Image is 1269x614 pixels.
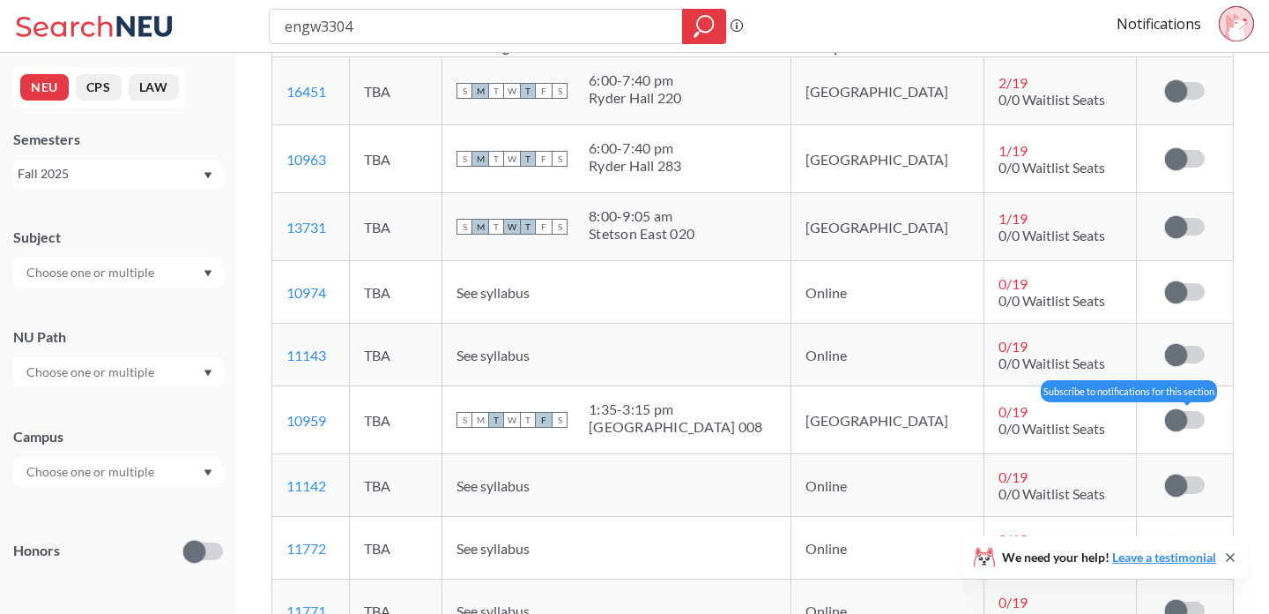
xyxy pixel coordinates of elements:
a: 16451 [286,83,326,100]
span: M [472,83,488,99]
a: 11772 [286,540,326,557]
span: See syllabus [456,477,530,494]
span: 0/0 Waitlist Seats [998,420,1105,437]
span: S [552,83,568,99]
td: Online [791,261,984,324]
div: Dropdown arrow [13,457,223,487]
button: LAW [129,74,179,101]
td: TBA [349,386,442,454]
div: Fall 2025Dropdown arrow [13,160,223,188]
span: T [520,412,536,428]
span: M [472,219,488,235]
span: 0/0 Waitlist Seats [998,227,1105,243]
input: Choose one or multiple [18,262,166,283]
div: 8:00 - 9:05 am [589,207,694,225]
span: 0/0 Waitlist Seats [998,91,1105,108]
span: T [488,412,504,428]
span: S [456,219,472,235]
div: NU Path [13,327,223,347]
span: 0 / 19 [998,338,1028,355]
span: 0/0 Waitlist Seats [998,292,1105,309]
span: T [520,219,536,235]
td: TBA [349,517,442,580]
td: TBA [349,125,442,193]
svg: Dropdown arrow [204,270,212,277]
a: 11143 [286,347,326,363]
span: T [520,83,536,99]
span: F [536,219,552,235]
span: 0 / 19 [998,594,1028,610]
span: S [456,151,472,167]
a: Notifications [1117,14,1201,34]
span: F [536,151,552,167]
a: 11142 [286,477,326,494]
div: Fall 2025 [18,164,202,183]
a: Leave a testimonial [1112,550,1216,565]
span: M [472,412,488,428]
span: See syllabus [456,540,530,557]
span: 0/0 Waitlist Seats [998,485,1105,502]
span: T [488,219,504,235]
td: Online [791,454,984,517]
span: S [456,412,472,428]
td: [GEOGRAPHIC_DATA] [791,386,984,454]
td: [GEOGRAPHIC_DATA] [791,57,984,125]
span: T [520,151,536,167]
a: 10963 [286,151,326,168]
span: T [488,83,504,99]
div: Semesters [13,130,223,149]
span: See syllabus [456,347,530,363]
span: W [504,412,520,428]
span: 0 / 19 [998,403,1028,420]
input: Choose one or multiple [18,461,166,483]
td: Online [791,324,984,386]
span: See syllabus [456,284,530,301]
span: 0 / 19 [998,275,1028,292]
span: F [536,83,552,99]
a: 13731 [286,219,326,236]
svg: Dropdown arrow [204,370,212,377]
div: Dropdown arrow [13,258,223,288]
span: 1 / 19 [998,210,1028,227]
div: Subject [13,228,223,247]
span: T [488,151,504,167]
span: F [536,412,552,428]
td: TBA [349,324,442,386]
span: 1 / 19 [998,142,1028,159]
div: Ryder Hall 283 [589,157,682,175]
svg: Dropdown arrow [204,469,212,476]
span: S [552,219,568,235]
td: TBA [349,261,442,324]
span: 2 / 19 [998,74,1028,91]
div: 1:35 - 3:15 pm [589,401,762,418]
span: S [552,412,568,428]
span: W [504,83,520,99]
div: [GEOGRAPHIC_DATA] 008 [589,418,762,436]
a: 10959 [286,412,326,429]
button: CPS [76,74,122,101]
span: We need your help! [1002,551,1216,564]
div: 6:00 - 7:40 pm [589,71,682,89]
td: TBA [349,57,442,125]
input: Choose one or multiple [18,362,166,383]
span: W [504,151,520,167]
div: Ryder Hall 220 [589,89,682,107]
button: NEU [20,74,69,101]
span: M [472,151,488,167]
svg: magnifying glass [694,14,715,39]
span: W [504,219,520,235]
svg: Dropdown arrow [204,172,212,179]
span: 0 / 19 [998,468,1028,485]
span: 0/0 Waitlist Seats [998,159,1105,176]
div: 6:00 - 7:40 pm [589,139,682,157]
div: Dropdown arrow [13,357,223,387]
span: S [552,151,568,167]
span: 0/0 Waitlist Seats [998,355,1105,371]
td: [GEOGRAPHIC_DATA] [791,125,984,193]
td: [GEOGRAPHIC_DATA] [791,193,984,261]
td: TBA [349,454,442,517]
p: Honors [13,541,60,561]
span: 0 / 19 [998,531,1028,548]
td: Online [791,517,984,580]
input: Class, professor, course number, "phrase" [283,11,670,41]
